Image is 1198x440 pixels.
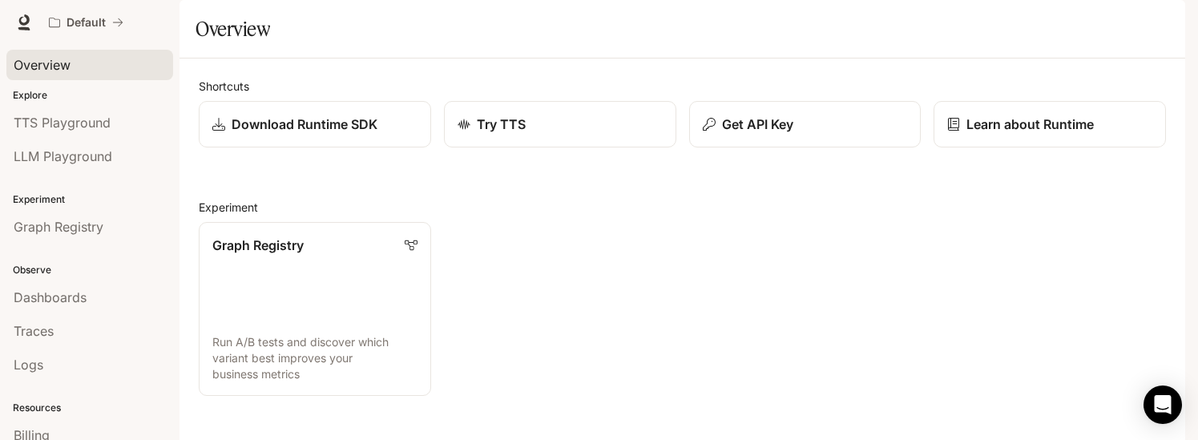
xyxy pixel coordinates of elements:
[477,115,526,134] p: Try TTS
[212,236,304,255] p: Graph Registry
[196,13,270,45] h1: Overview
[199,199,1166,216] h2: Experiment
[966,115,1094,134] p: Learn about Runtime
[722,115,793,134] p: Get API Key
[1144,386,1182,424] div: Open Intercom Messenger
[42,6,131,38] button: All workspaces
[199,101,431,147] a: Download Runtime SDK
[199,78,1166,95] h2: Shortcuts
[232,115,377,134] p: Download Runtime SDK
[689,101,922,147] button: Get API Key
[199,222,431,396] a: Graph RegistryRun A/B tests and discover which variant best improves your business metrics
[934,101,1166,147] a: Learn about Runtime
[212,334,417,382] p: Run A/B tests and discover which variant best improves your business metrics
[444,101,676,147] a: Try TTS
[67,16,106,30] p: Default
